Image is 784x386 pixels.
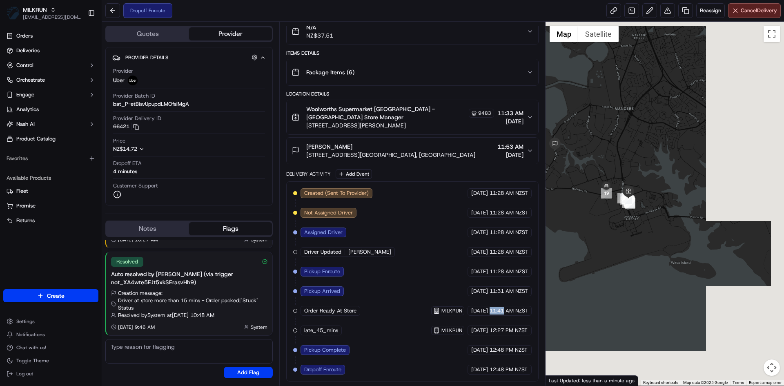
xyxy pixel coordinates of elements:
button: Chat with us! [3,342,98,353]
div: 19 [601,188,612,199]
button: Engage [3,88,98,101]
button: Settings [3,316,98,327]
div: 5 [624,196,634,206]
span: Log out [16,370,33,377]
span: bat_P-etBisvUpupdLMOfslMgA [113,100,189,108]
span: [STREET_ADDRESS][PERSON_NAME] [306,121,494,129]
span: [DATE] [497,117,523,125]
span: Settings [16,318,35,325]
button: Orchestrate [3,74,98,87]
button: MILKRUN [23,6,47,14]
span: Orchestrate [16,76,45,84]
span: Product Catalog [16,135,56,143]
div: 17 [621,193,632,204]
a: Promise [7,202,95,210]
span: at [DATE] 10:48 AM [167,312,214,319]
span: [DATE] 9:46 AM [118,324,155,330]
button: Map camera controls [764,359,780,376]
button: Toggle fullscreen view [764,26,780,42]
span: 12:48 PM NZST [490,346,528,354]
button: Log out [3,368,98,379]
span: Pickup Enroute [304,268,340,275]
a: Analytics [3,103,98,116]
button: Add Flag [224,367,273,378]
span: [DATE] [471,366,488,373]
span: 11:28 AM NZST [490,248,528,256]
div: 4 minutes [113,168,137,175]
button: Show street map [550,26,578,42]
button: N/ANZ$37.51 [287,18,538,45]
span: N/A [306,23,333,31]
span: Map data ©2025 Google [683,380,728,385]
button: Woolworths Supermarket [GEOGRAPHIC_DATA] - [GEOGRAPHIC_DATA] Store Manager9483[STREET_ADDRESS][PE... [287,100,538,134]
span: Cancel Delivery [741,7,777,14]
span: [DATE] [471,268,488,275]
span: Assigned Driver [304,229,343,236]
span: [DATE] [471,209,488,216]
div: 18 [617,193,628,203]
span: Provider Batch ID [113,92,155,100]
img: Google [548,375,575,386]
span: Dropoff Enroute [304,366,341,373]
div: 6 [625,198,635,209]
span: Price [113,137,125,145]
span: System [251,324,267,330]
a: Terms (opens in new tab) [733,380,744,385]
span: [DATE] [471,307,488,315]
div: 1 [622,197,633,208]
span: Order Ready At Store [304,307,356,315]
span: NZ$14.72 [113,145,137,152]
a: Returns [7,217,95,224]
span: Woolworths Supermarket [GEOGRAPHIC_DATA] - [GEOGRAPHIC_DATA] Store Manager [306,105,467,121]
div: Available Products [3,172,98,185]
div: Favorites [3,152,98,165]
button: MILKRUNMILKRUN[EMAIL_ADDRESS][DOMAIN_NAME] [3,3,85,23]
div: 2 [624,196,635,207]
span: Provider [113,67,133,75]
span: 11:33 AM [497,109,523,117]
span: [DATE] [471,190,488,197]
button: Notifications [3,329,98,340]
button: Show satellite imagery [578,26,619,42]
div: 12 [624,195,634,206]
span: Customer Support [113,182,158,190]
span: 11:28 AM NZST [490,229,528,236]
button: Returns [3,214,98,227]
button: Provider [189,27,272,40]
span: Not Assigned Driver [304,209,353,216]
span: 11:28 AM NZST [490,190,528,197]
span: Deliveries [16,47,40,54]
span: Orders [16,32,33,40]
span: Create [47,292,65,300]
button: Nash AI [3,118,98,131]
button: [PERSON_NAME][STREET_ADDRESS][GEOGRAPHIC_DATA], [GEOGRAPHIC_DATA]11:53 AM[DATE] [287,138,538,164]
span: Reassign [700,7,721,14]
span: Toggle Theme [16,357,49,364]
div: Resolved [111,257,143,267]
a: Open this area in Google Maps (opens a new window) [548,375,575,386]
span: 11:31 AM NZST [490,288,528,295]
button: 66421 [113,123,139,130]
div: 7 [624,197,635,208]
a: Report a map error [749,380,782,385]
span: Control [16,62,33,69]
button: Fleet [3,185,98,198]
span: Pickup Arrived [304,288,340,295]
div: 13 [625,198,635,208]
img: MILKRUN [7,7,20,20]
span: 11:28 AM NZST [490,268,528,275]
button: Create [3,289,98,302]
span: 12:27 PM NZST [490,327,528,334]
div: Auto resolved by [PERSON_NAME] (via trigger not_XA4wte5EJt5xkSErasvHh9) [111,270,267,286]
span: [DATE] [471,327,488,334]
span: MILKRUN [441,327,462,334]
span: Engage [16,91,34,98]
button: Toggle Theme [3,355,98,366]
span: Driver Updated [304,248,341,256]
button: Notes [106,222,189,235]
div: Last Updated: less than a minute ago [546,375,638,386]
button: NZ$14.72 [113,145,185,153]
img: uber-new-logo.jpeg [128,76,138,85]
span: Fleet [16,187,28,195]
button: Package Items (6) [287,59,538,85]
